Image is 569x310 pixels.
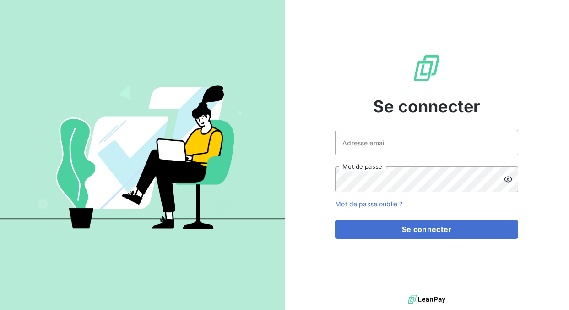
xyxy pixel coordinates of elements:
[373,94,480,119] span: Se connecter
[408,293,445,306] img: logo
[335,200,402,208] a: Mot de passe oublié ?
[335,220,518,239] button: Se connecter
[412,54,441,83] img: Logo LeanPay
[335,130,518,155] input: placeholder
